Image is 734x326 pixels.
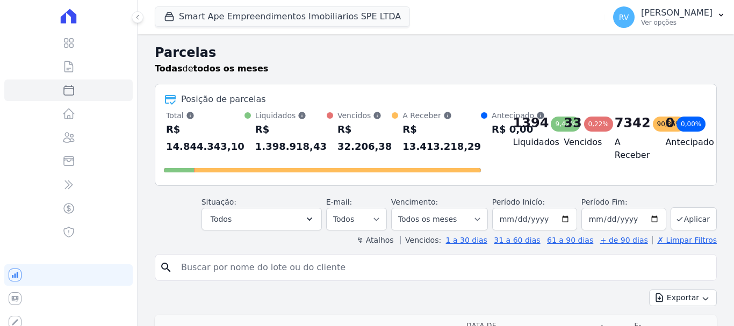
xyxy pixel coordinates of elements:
[677,117,706,132] div: 0,00%
[513,114,549,132] div: 1394
[402,110,481,121] div: A Receber
[641,18,713,27] p: Ver opções
[649,289,717,306] button: Exportar
[155,6,410,27] button: Smart Ape Empreendimentos Imobiliarios SPE LTDA
[619,13,629,21] span: RV
[446,236,487,244] a: 1 a 30 dias
[652,236,717,244] a: ✗ Limpar Filtros
[166,121,244,155] div: R$ 14.844.343,10
[175,257,712,278] input: Buscar por nome do lote ou do cliente
[584,117,613,132] div: 0,22%
[402,121,481,155] div: R$ 13.413.218,29
[181,93,266,106] div: Posição de parcelas
[492,121,545,138] div: R$ 0,00
[615,114,651,132] div: 7342
[671,207,717,230] button: Aplicar
[391,198,438,206] label: Vencimento:
[166,110,244,121] div: Total
[255,121,327,155] div: R$ 1.398.918,43
[605,2,734,32] button: RV [PERSON_NAME] Ver opções
[581,197,666,208] label: Período Fim:
[160,261,172,274] i: search
[193,63,269,74] strong: todos os meses
[547,236,593,244] a: 61 a 90 dias
[564,114,581,132] div: 33
[564,136,598,149] h4: Vencidos
[641,8,713,18] p: [PERSON_NAME]
[600,236,648,244] a: + de 90 dias
[492,110,545,121] div: Antecipado
[155,62,268,75] p: de
[665,136,699,149] h4: Antecipado
[337,121,392,155] div: R$ 32.206,38
[155,43,717,62] h2: Parcelas
[202,198,236,206] label: Situação:
[653,117,686,132] div: 90,36%
[513,136,547,149] h4: Liquidados
[255,110,327,121] div: Liquidados
[615,136,649,162] h4: A Receber
[551,117,580,132] div: 9,42%
[494,236,540,244] a: 31 a 60 dias
[202,208,322,230] button: Todos
[400,236,441,244] label: Vencidos:
[665,114,674,132] div: 0
[357,236,393,244] label: ↯ Atalhos
[211,213,232,226] span: Todos
[492,198,545,206] label: Período Inicío:
[326,198,352,206] label: E-mail:
[155,63,183,74] strong: Todas
[337,110,392,121] div: Vencidos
